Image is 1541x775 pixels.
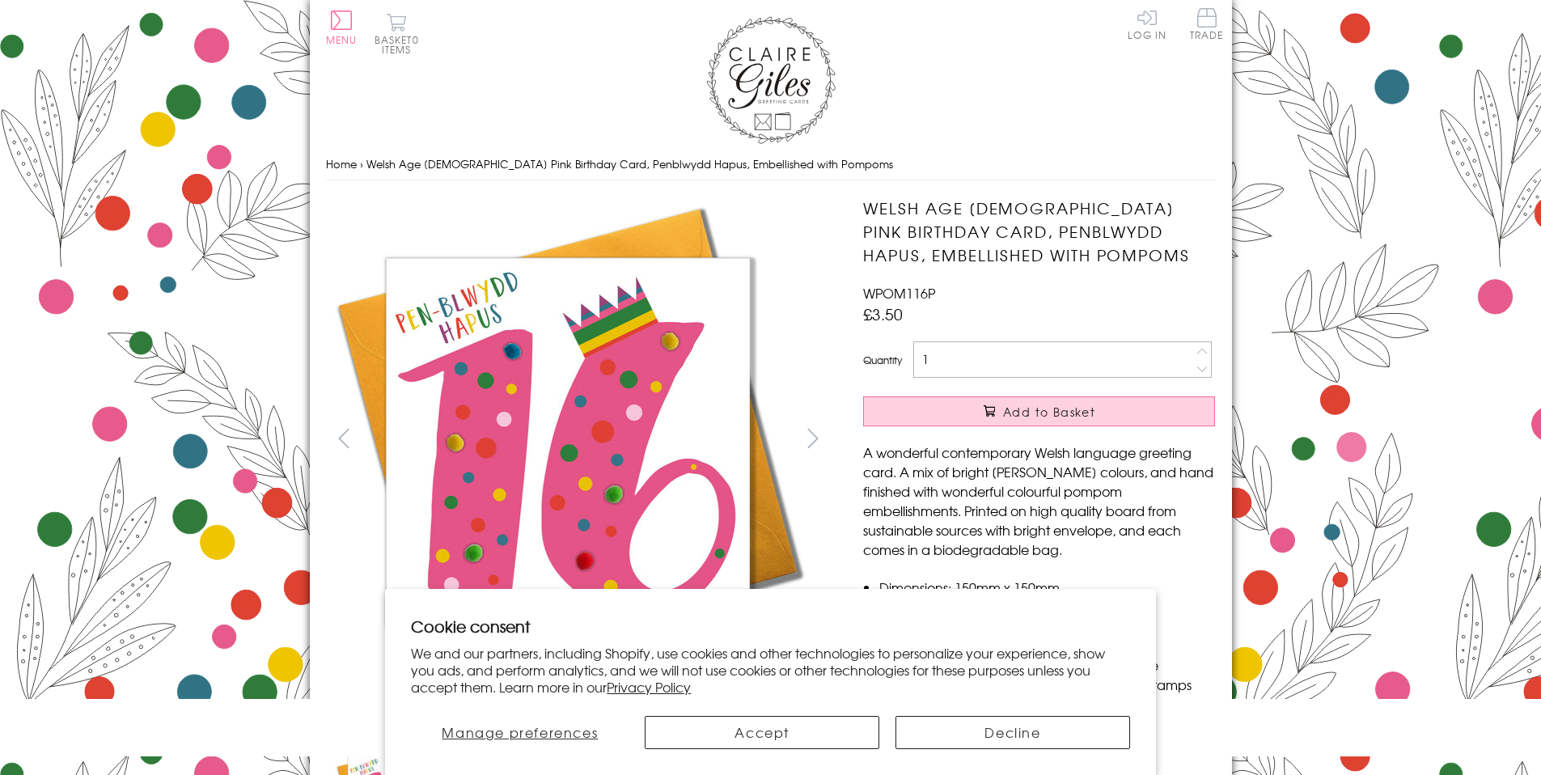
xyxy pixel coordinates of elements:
[411,645,1130,695] p: We and our partners, including Shopify, use cookies and other technologies to personalize your ex...
[1190,8,1224,40] span: Trade
[325,197,811,682] img: Welsh Age 16 Pink Birthday Card, Penblwydd Hapus, Embellished with Pompoms
[1003,404,1095,420] span: Add to Basket
[863,353,902,367] label: Quantity
[863,443,1215,559] p: A wonderful contemporary Welsh language greeting card. A mix of bright [PERSON_NAME] colours, and...
[382,32,419,57] span: 0 items
[326,148,1216,181] nav: breadcrumbs
[863,396,1215,426] button: Add to Basket
[411,615,1130,637] h2: Cookie consent
[831,197,1316,682] img: Welsh Age 16 Pink Birthday Card, Penblwydd Hapus, Embellished with Pompoms
[1190,8,1224,43] a: Trade
[442,722,598,742] span: Manage preferences
[360,156,363,172] span: ›
[411,716,629,749] button: Manage preferences
[326,11,358,44] button: Menu
[895,716,1130,749] button: Decline
[794,420,831,456] button: next
[326,32,358,47] span: Menu
[879,578,1215,597] li: Dimensions: 150mm x 150mm
[863,283,935,303] span: WPOM116P
[706,16,836,144] img: Claire Giles Greetings Cards
[326,420,362,456] button: prev
[607,677,691,697] a: Privacy Policy
[863,303,903,325] span: £3.50
[366,156,893,172] span: Welsh Age [DEMOGRAPHIC_DATA] Pink Birthday Card, Penblwydd Hapus, Embellished with Pompoms
[645,716,879,749] button: Accept
[1128,8,1166,40] a: Log In
[326,156,357,172] a: Home
[863,197,1215,266] h1: Welsh Age [DEMOGRAPHIC_DATA] Pink Birthday Card, Penblwydd Hapus, Embellished with Pompoms
[375,13,419,54] button: Basket0 items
